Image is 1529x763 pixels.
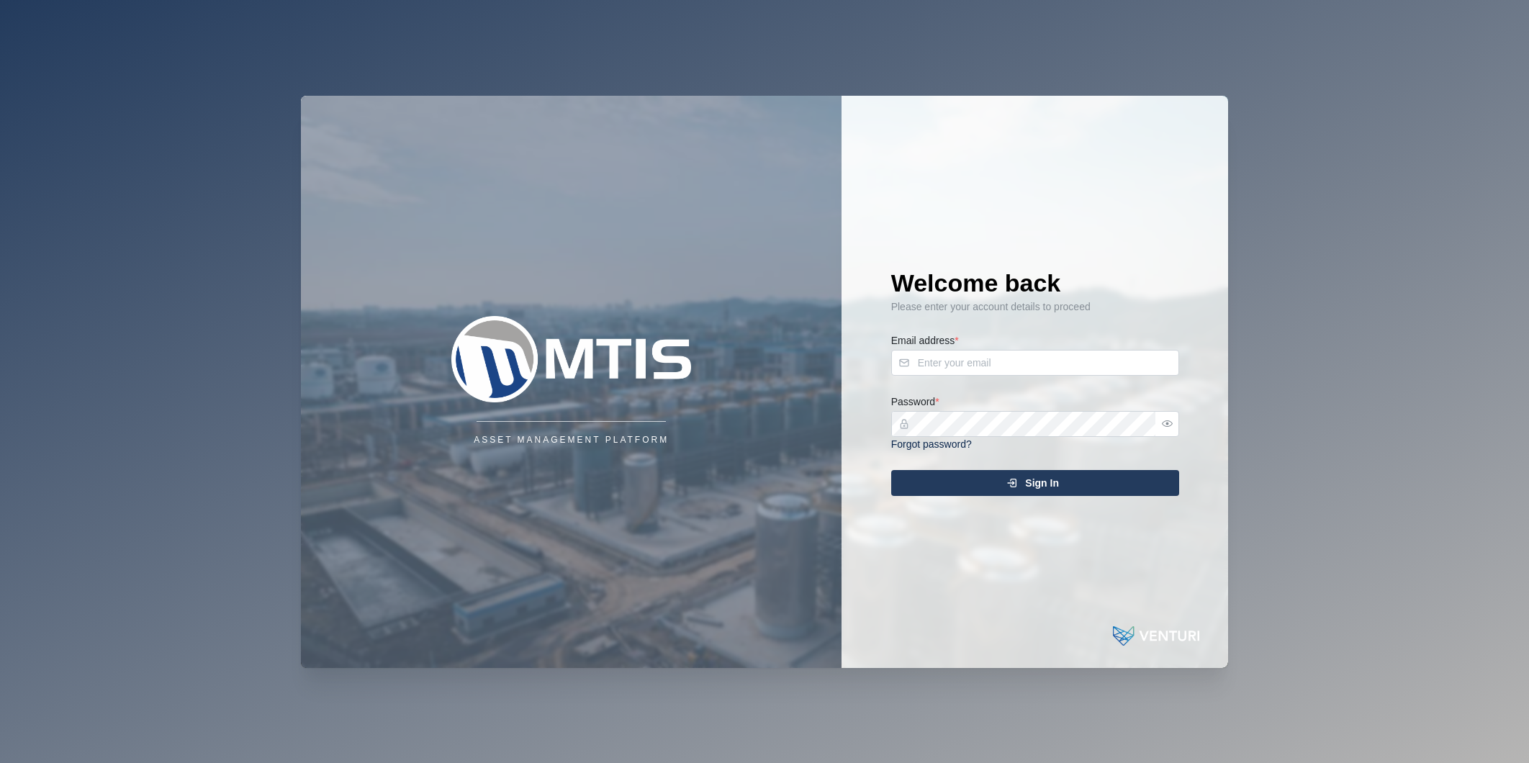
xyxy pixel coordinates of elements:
[891,333,959,349] label: Email address
[891,470,1179,496] button: Sign In
[1025,471,1059,495] span: Sign In
[428,316,716,402] img: Company Logo
[891,350,1179,376] input: Enter your email
[891,299,1179,315] div: Please enter your account details to proceed
[474,433,669,447] div: Asset Management Platform
[1113,622,1199,651] img: Powered by: Venturi
[891,438,972,450] a: Forgot password?
[891,394,939,410] label: Password
[891,267,1179,299] h1: Welcome back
